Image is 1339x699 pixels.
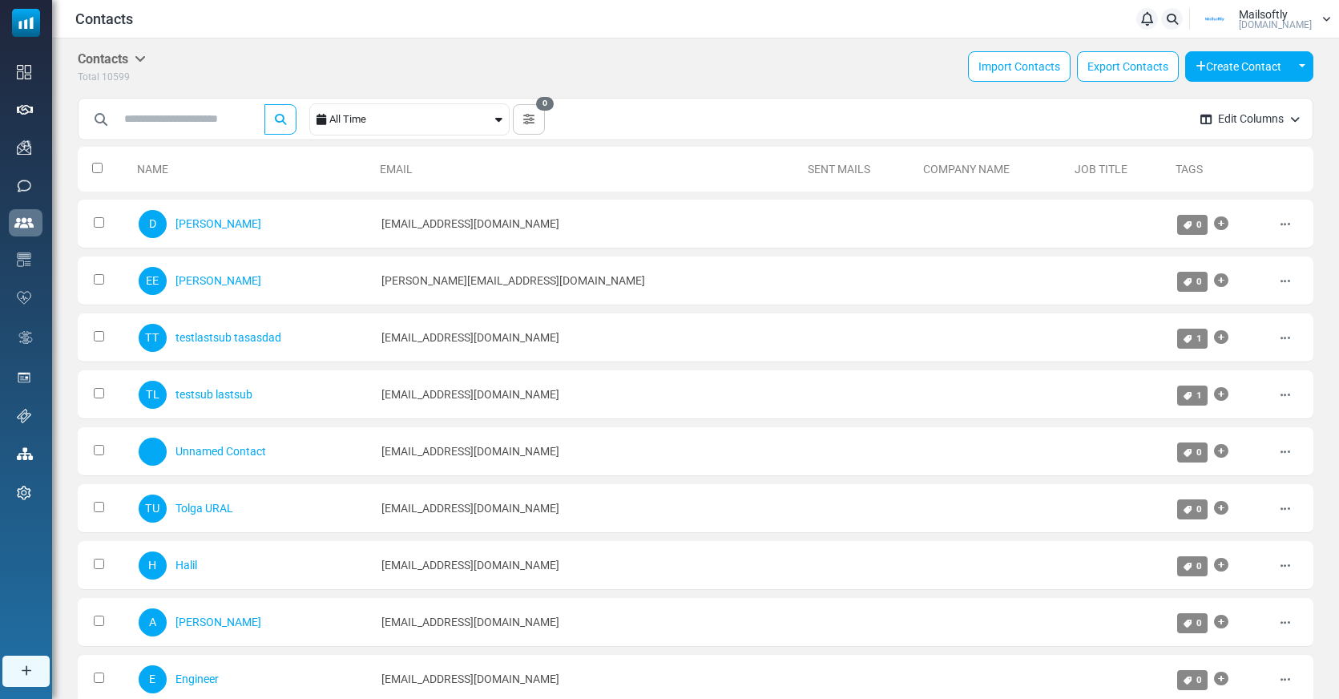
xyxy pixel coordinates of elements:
span: A [139,608,167,636]
span: 0 [1196,560,1202,572]
a: [PERSON_NAME] [175,616,261,628]
td: [EMAIL_ADDRESS][DOMAIN_NAME] [373,200,801,248]
a: Unnamed Contact [175,445,266,458]
a: 0 [1177,670,1208,690]
span: 1 [1196,390,1202,401]
a: Add Tag [1214,321,1228,354]
a: Add Tag [1214,208,1228,240]
span: E [139,665,167,693]
img: domain-health-icon.svg [17,291,31,304]
img: mailsoftly_icon_blue_white.svg [12,9,40,37]
span: [DOMAIN_NAME] [1239,20,1312,30]
a: Halil [175,559,197,572]
span: Total [78,71,99,83]
img: dashboard-icon.svg [17,65,31,79]
td: [EMAIL_ADDRESS][DOMAIN_NAME] [373,541,801,590]
a: Add Tag [1214,492,1228,524]
img: contacts-icon-active.svg [14,217,34,228]
a: Tolga URAL [175,502,233,515]
button: Edit Columns [1188,98,1313,140]
a: Add Tag [1214,265,1228,297]
a: 0 [1177,215,1208,235]
span: 0 [1196,446,1202,458]
span: 10599 [102,71,130,83]
span: 1 [1196,333,1202,344]
a: Engineer [175,673,219,685]
span: 0 [1196,276,1202,287]
img: sms-icon.png [17,179,31,193]
span: 0 [1196,503,1202,515]
a: 0 [1177,556,1208,576]
a: 0 [1177,272,1208,292]
img: User Logo [1195,7,1235,31]
a: Add Tag [1214,606,1228,638]
a: Add Tag [1214,435,1228,467]
span: translation missing: en.crm_contacts.form.list_header.company_name [923,163,1010,176]
a: [PERSON_NAME] [175,274,261,287]
span: H [139,552,167,580]
span: Mailsoftly [1239,9,1288,20]
span: 0 [1196,674,1202,685]
td: [EMAIL_ADDRESS][DOMAIN_NAME] [373,427,801,476]
span: Contacts [75,8,133,30]
img: workflow.svg [17,329,34,347]
img: email-templates-icon.svg [17,253,31,267]
span: TU [139,495,167,523]
a: 0 [1177,499,1208,519]
a: Name [137,163,168,176]
img: support-icon.svg [17,409,31,423]
a: Add Tag [1214,549,1228,581]
a: Export Contacts [1077,51,1179,82]
a: 0 [1177,613,1208,633]
a: Email [380,163,413,176]
button: Create Contact [1185,51,1292,82]
span: TT [139,324,167,352]
td: [EMAIL_ADDRESS][DOMAIN_NAME] [373,598,801,647]
a: Tags [1176,163,1203,176]
a: testsub lastsub [175,388,252,401]
span: TL [139,381,167,409]
a: Job Title [1075,163,1127,176]
a: 0 [1177,442,1208,463]
td: [EMAIL_ADDRESS][DOMAIN_NAME] [373,370,801,419]
img: settings-icon.svg [17,486,31,500]
div: All Time [329,104,492,135]
a: testlastsub tasasdad [175,331,281,344]
a: Import Contacts [968,51,1071,82]
a: [PERSON_NAME] [175,217,261,230]
td: [EMAIL_ADDRESS][DOMAIN_NAME] [373,313,801,362]
button: 0 [513,104,545,135]
a: Sent Mails [808,163,870,176]
a: User Logo Mailsoftly [DOMAIN_NAME] [1195,7,1331,31]
img: landing_pages.svg [17,370,31,385]
a: 1 [1177,329,1208,349]
a: Add Tag [1214,663,1228,695]
a: 1 [1177,386,1208,406]
a: Add Tag [1214,378,1228,410]
img: campaigns-icon.png [17,140,31,155]
td: [PERSON_NAME][EMAIL_ADDRESS][DOMAIN_NAME] [373,257,801,305]
h5: Contacts [78,51,146,67]
span: EE [139,267,167,295]
span: D [139,210,167,238]
a: Company Name [923,163,1010,176]
span: 0 [1196,617,1202,628]
span: 0 [1196,219,1202,230]
td: [EMAIL_ADDRESS][DOMAIN_NAME] [373,484,801,533]
span: 0 [536,97,554,111]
